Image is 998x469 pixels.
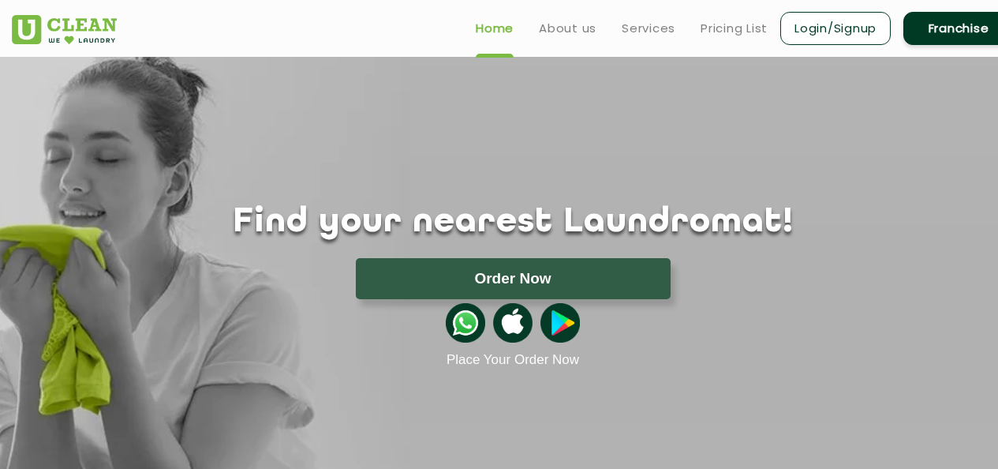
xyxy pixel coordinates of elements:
a: Login/Signup [780,12,891,45]
a: Pricing List [701,19,768,38]
a: About us [539,19,596,38]
button: Order Now [356,258,671,299]
img: UClean Laundry and Dry Cleaning [12,15,117,44]
img: playstoreicon.png [540,303,580,343]
img: whatsappicon.png [446,303,485,343]
a: Home [476,19,514,38]
a: Services [622,19,675,38]
img: apple-icon.png [493,303,533,343]
a: Place Your Order Now [447,352,579,368]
